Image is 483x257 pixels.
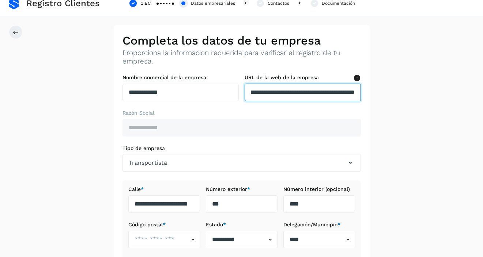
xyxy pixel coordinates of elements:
[122,34,361,47] h2: Completa los datos de tu empresa
[122,110,361,116] label: Razón Social
[206,222,278,228] label: Estado
[128,186,200,192] label: Calle
[283,186,355,192] label: Número interior (opcional)
[128,222,200,228] label: Código postal
[129,158,167,167] span: Transportista
[122,145,361,151] label: Tipo de empresa
[206,186,278,192] label: Número exterior
[122,49,361,66] p: Proporciona la información requerida para verificar el registro de tu empresa.
[283,222,355,228] label: Delegación/Municipio
[122,74,239,81] label: Nombre comercial de la empresa
[245,74,361,81] label: URL de la web de la empresa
